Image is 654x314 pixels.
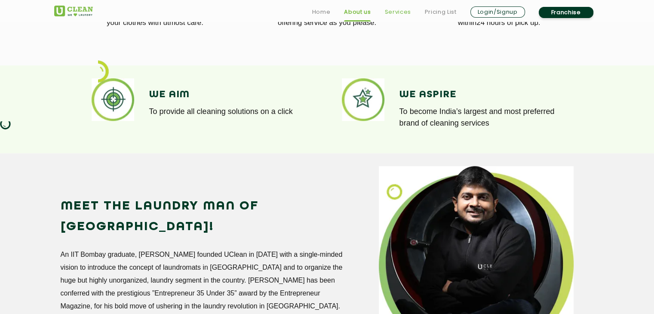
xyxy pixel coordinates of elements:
a: Home [312,7,331,17]
a: About us [344,7,371,17]
h2: Meet the Laundry Man of [GEOGRAPHIC_DATA]! [61,196,345,237]
a: Pricing List [425,7,457,17]
p: To provide all cleaning solutions on a click [149,106,314,117]
p: To become India’s largest and most preferred brand of cleaning services [399,106,565,129]
img: promise_icon_4_11zon.webp [92,78,134,121]
img: UClean Laundry and Dry Cleaning [54,6,93,16]
a: Login/Signup [470,6,525,18]
h4: We Aim [149,89,314,100]
h4: We Aspire [399,89,565,100]
a: Franchise [539,7,593,18]
img: icon_2.png [98,60,109,83]
a: Services [384,7,411,17]
img: promise_icon_5_11zon.webp [342,78,384,121]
